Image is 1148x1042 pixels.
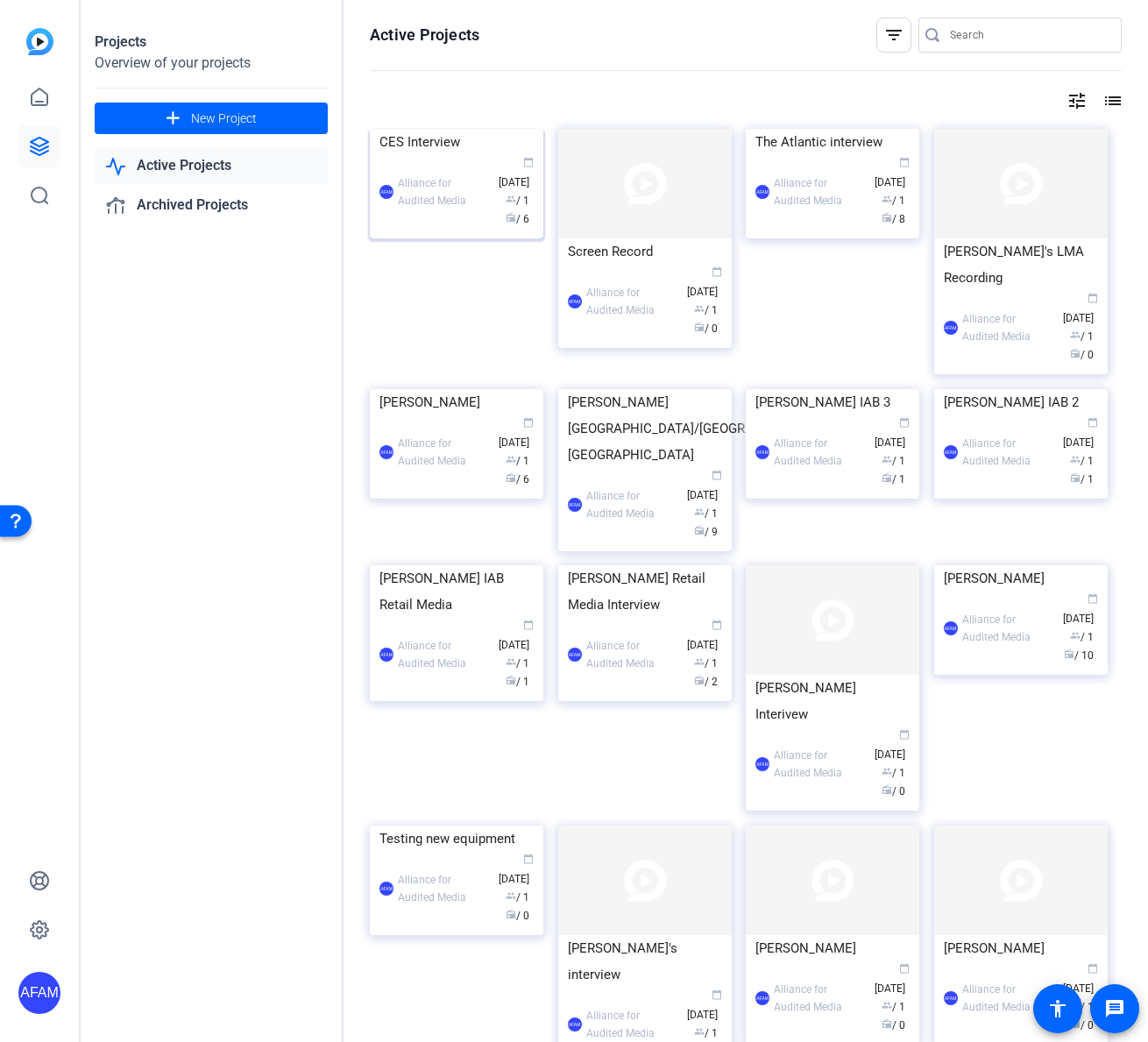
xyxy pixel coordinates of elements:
[882,767,905,779] span: / 1
[687,990,722,1021] span: [DATE]
[962,435,1054,470] div: Alliance for Audited Media
[694,676,718,688] span: / 2
[1070,630,1081,641] span: group
[774,174,866,209] div: Alliance for Audited Media
[899,963,910,974] span: calendar_today
[95,53,328,74] div: Overview of your projects
[1070,631,1094,643] span: / 1
[883,25,904,46] mat-icon: filter_list
[694,507,705,517] span: group
[1070,454,1081,464] span: group
[379,129,534,155] div: CES Interview
[568,648,582,662] div: AFAM
[774,981,866,1016] div: Alliance for Audited Media
[499,854,534,885] span: [DATE]
[568,498,582,512] div: AFAM
[899,157,910,167] span: calendar_today
[882,213,905,225] span: / 8
[875,964,910,995] span: [DATE]
[506,472,516,483] span: radio
[899,417,910,428] span: calendar_today
[95,148,328,184] a: Active Projects
[506,657,529,670] span: / 1
[962,981,1054,1016] div: Alliance for Audited Media
[95,32,328,53] div: Projects
[398,637,490,672] div: Alliance for Audited Media
[523,417,534,428] span: calendar_today
[774,435,866,470] div: Alliance for Audited Media
[568,1017,582,1031] div: AFAM
[944,445,958,459] div: AFAM
[882,766,892,776] span: group
[379,648,393,662] div: AFAM
[1088,593,1098,604] span: calendar_today
[755,129,910,155] div: The Atlantic interview
[944,238,1098,291] div: [PERSON_NAME]'s LMA Recording
[506,910,529,922] span: / 0
[568,565,722,618] div: [PERSON_NAME] Retail Media Interview
[694,657,718,670] span: / 1
[398,174,490,209] div: Alliance for Audited Media
[755,445,769,459] div: AFAM
[694,526,718,538] span: / 9
[191,110,257,128] span: New Project
[712,989,722,1000] span: calendar_today
[162,108,184,130] mat-icon: add
[1070,330,1094,343] span: / 1
[712,470,722,480] span: calendar_today
[26,28,53,55] img: blue-gradient.svg
[882,1000,892,1010] span: group
[95,103,328,134] button: New Project
[694,323,718,335] span: / 0
[1070,348,1081,358] span: radio
[1088,963,1098,974] span: calendar_today
[882,455,905,467] span: / 1
[1067,90,1088,111] mat-icon: tune
[694,656,705,667] span: group
[694,322,705,332] span: radio
[379,445,393,459] div: AFAM
[523,620,534,630] span: calendar_today
[755,991,769,1005] div: AFAM
[586,1007,678,1042] div: Alliance for Audited Media
[755,675,910,727] div: [PERSON_NAME] Interivew
[882,784,892,795] span: radio
[568,294,582,308] div: AFAM
[755,757,769,771] div: AFAM
[1104,998,1125,1019] mat-icon: message
[506,213,529,225] span: / 6
[944,565,1098,592] div: [PERSON_NAME]
[962,611,1054,646] div: Alliance for Audited Media
[506,454,516,464] span: group
[506,195,529,207] span: / 1
[882,1018,892,1029] span: radio
[1047,998,1068,1019] mat-icon: accessibility
[687,471,722,501] span: [DATE]
[944,321,958,335] div: AFAM
[1070,330,1081,340] span: group
[523,157,534,167] span: calendar_today
[506,676,529,688] span: / 1
[944,991,958,1005] div: AFAM
[1088,417,1098,428] span: calendar_today
[1064,649,1074,659] span: radio
[1070,349,1094,361] span: / 0
[506,455,529,467] span: / 1
[370,25,479,46] h1: Active Projects
[882,194,892,204] span: group
[379,882,393,896] div: AFAM
[882,212,892,223] span: radio
[586,637,678,672] div: Alliance for Audited Media
[712,266,722,277] span: calendar_today
[379,826,534,852] div: Testing new equipment
[506,212,516,223] span: radio
[882,1019,905,1031] span: / 0
[1064,649,1094,662] span: / 10
[694,1026,705,1037] span: group
[694,1027,718,1039] span: / 1
[1088,293,1098,303] span: calendar_today
[882,473,905,486] span: / 1
[694,303,705,314] span: group
[882,1001,905,1013] span: / 1
[944,621,958,635] div: AFAM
